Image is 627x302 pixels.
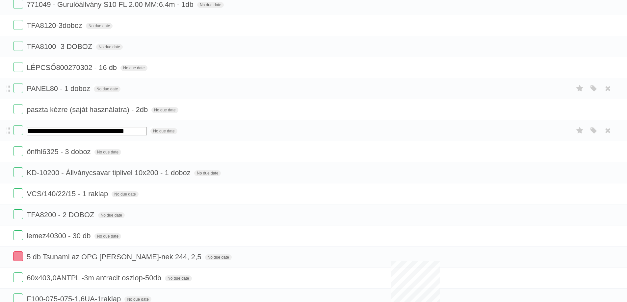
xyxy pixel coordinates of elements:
span: 771049 - Gurulóállvány S10 FL 2.00 MM:6.4m - 1db [27,0,195,9]
span: paszta kézre (saját használatra) - 2db [27,105,149,114]
span: VCS/140/22/15 - 1 raklap [27,190,110,198]
span: PANEL80 - 1 doboz [27,84,92,93]
label: Done [13,83,23,93]
span: TFA8120-3doboz [27,21,84,30]
span: TFA8200 - 2 DOBOZ [27,211,96,219]
span: No due date [194,170,221,176]
label: Done [13,272,23,282]
label: Done [13,62,23,72]
span: önfhl6325 - 3 doboz [27,148,92,156]
span: lemez40300 - 30 db [27,232,92,240]
span: No due date [112,191,138,197]
span: 60x403,0ANTPL -3m antracit oszlop-50db [27,274,163,282]
span: TFA8100- 3 DOBOZ [27,42,94,51]
span: No due date [197,2,224,8]
span: No due date [96,44,123,50]
label: Done [13,230,23,240]
label: Done [13,188,23,198]
label: Done [13,104,23,114]
label: Done [13,209,23,219]
span: No due date [151,107,178,113]
label: Done [13,41,23,51]
label: Star task [574,125,586,136]
label: Done [13,251,23,261]
span: KD-10200 - Állványcsavar tiplivel 10x200 - 1 doboz [27,169,192,177]
span: No due date [86,23,113,29]
span: No due date [94,233,121,239]
label: Done [13,167,23,177]
label: Done [13,20,23,30]
label: Star task [574,83,586,94]
span: No due date [98,212,125,218]
span: No due date [94,86,120,92]
span: No due date [94,149,121,155]
span: No due date [150,128,177,134]
span: LÉPCSŐ800270302 - 16 db [27,63,118,72]
label: Done [13,146,23,156]
span: No due date [165,275,192,281]
span: 5 db Tsunami az OPG [PERSON_NAME]-nek 244, 2,5 [27,253,203,261]
span: No due date [120,65,147,71]
label: Done [13,125,23,135]
span: No due date [205,254,232,260]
